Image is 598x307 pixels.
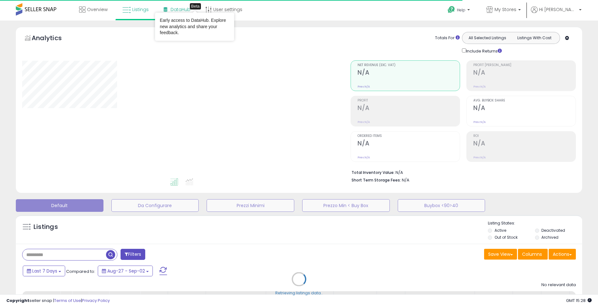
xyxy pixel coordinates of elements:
[473,99,576,102] span: Avg. Buybox Share
[87,6,108,13] span: Overview
[16,199,103,212] button: Default
[495,6,516,13] span: My Stores
[358,156,370,159] small: Prev: N/A
[457,47,509,54] div: Include Returns
[358,85,370,89] small: Prev: N/A
[473,104,576,113] h2: N/A
[473,120,486,124] small: Prev: N/A
[358,104,460,113] h2: N/A
[511,34,558,42] button: Listings With Cost
[358,99,460,102] span: Profit
[358,69,460,77] h2: N/A
[275,290,323,296] div: Retrieving listings data..
[358,64,460,67] span: Net Revenue (Exc. VAT)
[473,134,576,138] span: ROI
[111,199,199,212] button: Da Configurare
[539,6,577,13] span: Hi [PERSON_NAME]
[6,298,110,304] div: seller snap | |
[32,34,74,44] h5: Analytics
[473,69,576,77] h2: N/A
[358,140,460,148] h2: N/A
[352,168,571,176] li: N/A
[473,85,486,89] small: Prev: N/A
[464,34,511,42] button: All Selected Listings
[447,6,455,14] i: Get Help
[171,6,190,13] span: DataHub
[402,177,409,183] span: N/A
[160,17,229,36] div: Early access to DataHub. Explore new analytics and share your feedback.
[207,199,294,212] button: Prezzi Minimi
[190,3,201,9] div: Tooltip anchor
[6,298,29,304] strong: Copyright
[358,120,370,124] small: Prev: N/A
[443,1,476,21] a: Help
[473,64,576,67] span: Profit [PERSON_NAME]
[435,35,460,41] div: Totals For
[302,199,390,212] button: Prezzo Min < Buy Box
[352,177,401,183] b: Short Term Storage Fees:
[352,170,395,175] b: Total Inventory Value:
[531,6,582,21] a: Hi [PERSON_NAME]
[473,156,486,159] small: Prev: N/A
[398,199,485,212] button: Buybox <90>40
[358,134,460,138] span: Ordered Items
[473,140,576,148] h2: N/A
[132,6,149,13] span: Listings
[457,7,465,13] span: Help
